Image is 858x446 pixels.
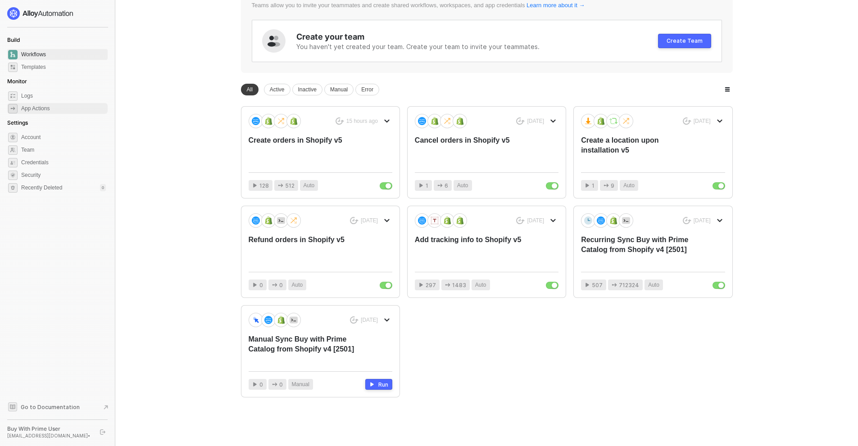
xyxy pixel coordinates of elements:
[324,84,354,95] div: Manual
[7,425,92,432] div: Buy With Prime User
[279,380,283,389] span: 0
[264,84,291,95] div: Active
[285,181,295,190] span: 512
[445,282,450,288] span: icon-app-actions
[431,117,439,125] img: icon
[7,7,108,20] a: logo
[7,119,28,126] span: Settings
[456,216,464,225] img: icon
[277,216,285,225] img: icon
[100,429,105,435] span: logout
[259,181,269,190] span: 128
[604,183,609,188] span: icon-app-actions
[415,235,530,265] div: Add tracking info to Shopify v5
[8,145,18,155] span: team
[296,42,658,51] div: You haven't yet created your team. Create your team to invite your teammates.
[21,170,106,180] span: Security
[717,218,722,223] span: icon-arrow-down
[437,183,443,188] span: icon-app-actions
[304,181,315,190] span: Auto
[384,317,390,323] span: icon-arrow-down
[550,118,556,124] span: icon-arrow-down
[619,281,639,289] span: 712324
[7,78,27,85] span: Monitor
[290,117,298,125] img: icon
[264,216,272,225] img: icon
[252,1,628,9] div: Teams allow you to invite your teammates and create shared workflows, workspaces, and app credent...
[516,117,525,125] span: icon-success-page
[8,50,18,59] span: dashboard
[21,157,106,168] span: Credentials
[658,34,711,48] button: Create Team
[21,132,106,143] span: Account
[581,235,696,265] div: Recurring Sync Buy with Prime Catalog from Shopify v4 [2501]
[426,181,428,190] span: 1
[21,403,80,411] span: Go to Documentation
[581,135,696,165] div: Create a location upon installation v5
[527,217,544,225] div: [DATE]
[336,117,344,125] span: icon-success-page
[296,31,658,42] div: Create your team
[290,216,298,225] img: icon
[264,316,272,324] img: icon
[249,334,363,364] div: Manual Sync Buy with Prime Catalog from Shopify v4 [2501]
[527,2,585,9] a: Learn more about it →
[21,90,106,101] span: Logs
[292,380,309,389] span: Manual
[252,316,260,324] img: icon
[241,84,259,95] div: All
[584,216,592,225] img: icon
[101,403,110,412] span: document-arrow
[278,183,283,188] span: icon-app-actions
[277,316,285,324] img: icon
[290,316,298,324] img: icon
[443,117,451,125] img: icon
[694,217,711,225] div: [DATE]
[249,235,363,265] div: Refund orders in Shopify v5
[264,117,272,125] img: icon
[611,181,614,190] span: 9
[609,216,617,225] img: icon
[648,281,659,289] span: Auto
[350,217,359,225] span: icon-success-page
[8,183,18,193] span: settings
[21,144,106,155] span: Team
[21,62,106,72] span: Templates
[365,379,392,390] button: Run
[350,316,359,324] span: icon-success-page
[694,117,711,125] div: [DATE]
[452,281,466,289] span: 1483
[443,216,451,225] img: icon
[597,117,605,125] img: icon
[426,281,436,289] span: 297
[612,282,617,288] span: icon-app-actions
[456,117,464,125] img: icon
[21,105,50,113] div: App Actions
[622,117,630,125] img: icon
[346,117,378,125] div: 15 hours ago
[252,117,260,125] img: icon
[272,282,277,288] span: icon-app-actions
[21,49,106,60] span: Workflows
[7,401,108,412] a: Knowledge Base
[252,216,260,225] img: icon
[384,218,390,223] span: icon-arrow-down
[527,117,544,125] div: [DATE]
[7,7,74,20] img: logo
[445,181,448,190] span: 6
[378,381,388,388] div: Run
[584,117,592,125] img: icon
[249,135,363,165] div: Create orders in Shopify v5
[100,184,106,191] div: 0
[361,217,378,225] div: [DATE]
[418,216,426,225] img: icon
[277,117,285,125] img: icon
[259,281,263,289] span: 0
[7,36,20,43] span: Build
[622,216,630,225] img: icon
[292,84,322,95] div: Inactive
[7,432,92,439] div: [EMAIL_ADDRESS][DOMAIN_NAME] •
[259,380,263,389] span: 0
[609,117,617,125] img: icon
